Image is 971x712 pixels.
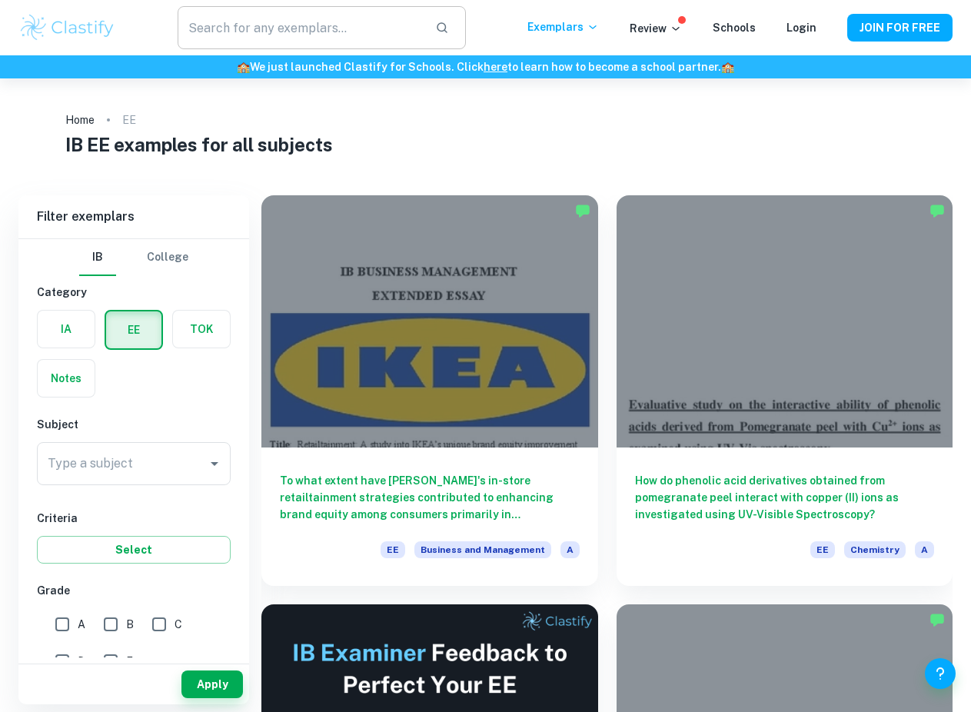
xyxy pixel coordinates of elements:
button: Notes [38,360,95,397]
span: E [126,653,133,670]
span: B [126,616,134,633]
img: Clastify logo [18,12,116,43]
button: JOIN FOR FREE [847,14,953,42]
a: here [484,61,507,73]
span: A [78,616,85,633]
h6: To what extent have [PERSON_NAME]'s in-store retailtainment strategies contributed to enhancing b... [280,472,580,523]
a: Login [786,22,816,34]
a: Schools [713,22,756,34]
button: Select [37,536,231,564]
span: A [915,541,934,558]
span: EE [810,541,835,558]
span: Chemistry [844,541,906,558]
button: IA [38,311,95,348]
img: Marked [575,203,590,218]
a: Home [65,109,95,131]
button: Apply [181,670,243,698]
button: College [147,239,188,276]
span: Business and Management [414,541,551,558]
button: IB [79,239,116,276]
img: Marked [929,203,945,218]
button: Help and Feedback [925,658,956,689]
input: Search for any exemplars... [178,6,423,49]
a: To what extent have [PERSON_NAME]'s in-store retailtainment strategies contributed to enhancing b... [261,195,598,586]
span: 🏫 [237,61,250,73]
span: C [175,616,182,633]
h6: Grade [37,582,231,599]
span: D [78,653,85,670]
button: Open [204,453,225,474]
p: Exemplars [527,18,599,35]
p: Review [630,20,682,37]
span: A [560,541,580,558]
img: Marked [929,612,945,627]
h6: How do phenolic acid derivatives obtained from pomegranate peel interact with copper (II) ions as... [635,472,935,523]
p: EE [122,111,136,128]
span: EE [381,541,405,558]
h6: Category [37,284,231,301]
h1: IB EE examples for all subjects [65,131,906,158]
span: 🏫 [721,61,734,73]
h6: Filter exemplars [18,195,249,238]
h6: We just launched Clastify for Schools. Click to learn how to become a school partner. [3,58,968,75]
div: Filter type choice [79,239,188,276]
a: How do phenolic acid derivatives obtained from pomegranate peel interact with copper (II) ions as... [617,195,953,586]
h6: Criteria [37,510,231,527]
h6: Subject [37,416,231,433]
button: EE [106,311,161,348]
button: TOK [173,311,230,348]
